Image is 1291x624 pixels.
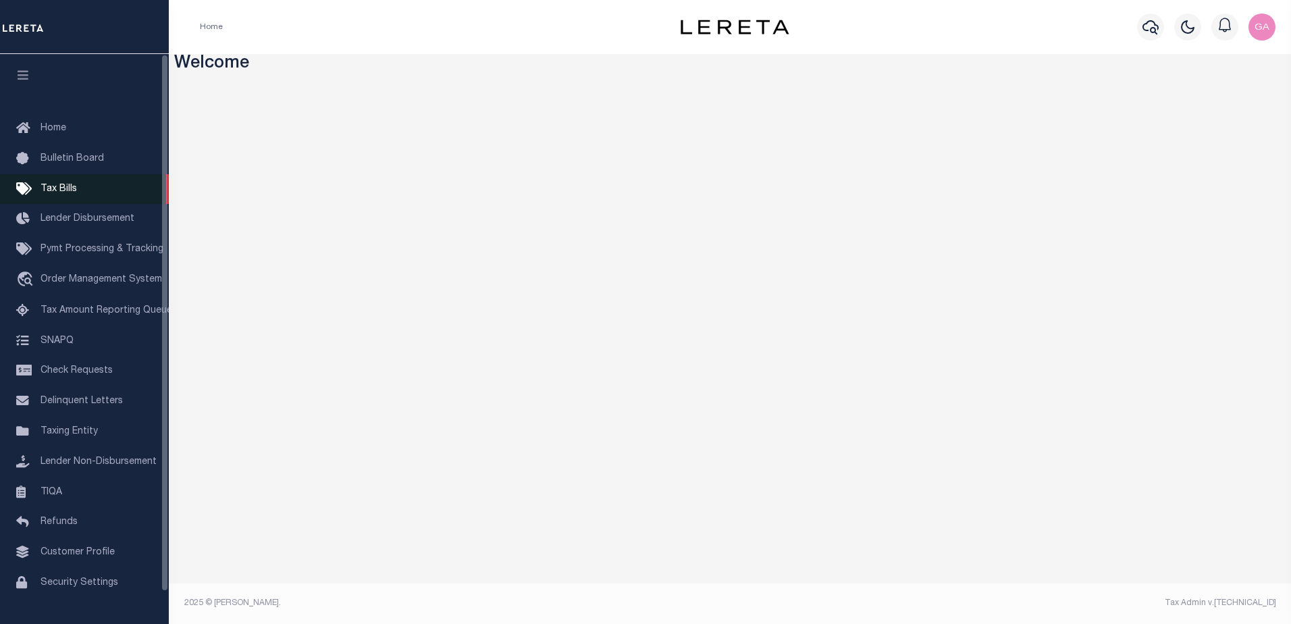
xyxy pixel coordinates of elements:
[41,184,77,194] span: Tax Bills
[41,396,123,406] span: Delinquent Letters
[41,124,66,133] span: Home
[41,548,115,557] span: Customer Profile
[41,366,113,375] span: Check Requests
[41,275,162,284] span: Order Management System
[41,578,118,588] span: Security Settings
[1248,14,1275,41] img: svg+xml;base64,PHN2ZyB4bWxucz0iaHR0cDovL3d3dy53My5vcmcvMjAwMC9zdmciIHBvaW50ZXItZXZlbnRzPSJub25lIi...
[681,20,789,34] img: logo-dark.svg
[41,244,163,254] span: Pymt Processing & Tracking
[41,457,157,467] span: Lender Non-Disbursement
[41,214,134,224] span: Lender Disbursement
[41,336,74,345] span: SNAPQ
[41,517,78,527] span: Refunds
[174,54,1286,75] h3: Welcome
[174,597,731,609] div: 2025 © [PERSON_NAME].
[41,306,172,315] span: Tax Amount Reporting Queue
[41,487,62,496] span: TIQA
[16,271,38,289] i: travel_explore
[200,21,223,33] li: Home
[740,597,1276,609] div: Tax Admin v.[TECHNICAL_ID]
[41,427,98,436] span: Taxing Entity
[41,154,104,163] span: Bulletin Board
